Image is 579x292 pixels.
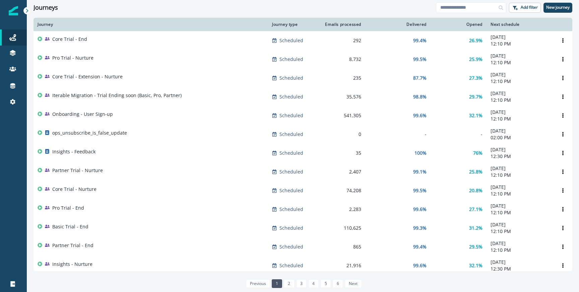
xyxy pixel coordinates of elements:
[413,262,427,269] p: 99.6%
[279,168,303,175] p: Scheduled
[279,225,303,231] p: Scheduled
[491,259,550,266] p: [DATE]
[34,87,572,106] a: Iterable Migration - Trial Ending soon (Basic, Pro, Partner)Scheduled35,57698.8%29.7%[DATE]12:10 ...
[491,221,550,228] p: [DATE]
[558,54,568,64] button: Options
[435,22,482,27] div: Opened
[322,243,361,250] div: 865
[558,129,568,139] button: Options
[284,279,294,288] a: Page 2
[509,3,541,13] button: Add filter
[322,131,361,138] div: 0
[279,187,303,194] p: Scheduled
[413,56,427,63] p: 99.5%
[308,279,319,288] a: Page 4
[52,148,95,155] p: Insights - Feedback
[491,146,550,153] p: [DATE]
[34,106,572,125] a: Onboarding - User Sign-upScheduled541,30599.6%32.1%[DATE]12:10 PMOptions
[491,209,550,216] p: 12:10 PM
[491,116,550,122] p: 12:10 PM
[469,262,482,269] p: 32.1%
[491,228,550,235] p: 12:10 PM
[469,37,482,44] p: 26.9%
[413,168,427,175] p: 99.1%
[491,41,550,47] p: 12:10 PM
[279,112,303,119] p: Scheduled
[34,181,572,200] a: Core Trial - NurtureScheduled74,20899.5%20.8%[DATE]12:10 PMOptions
[52,223,88,230] p: Basic Trial - End
[322,206,361,213] div: 2,283
[491,172,550,178] p: 12:10 PM
[279,75,303,81] p: Scheduled
[469,112,482,119] p: 32.1%
[491,22,550,27] div: Next schedule
[322,112,361,119] div: 541,305
[34,31,572,50] a: Core Trial - EndScheduled29299.4%26.9%[DATE]12:10 PMOptions
[491,191,550,197] p: 12:10 PM
[52,205,84,211] p: Pro Trial - End
[491,165,550,172] p: [DATE]
[413,206,427,213] p: 99.6%
[413,187,427,194] p: 99.5%
[558,261,568,271] button: Options
[491,153,550,160] p: 12:30 PM
[413,112,427,119] p: 99.6%
[279,93,303,100] p: Scheduled
[469,168,482,175] p: 25.8%
[558,242,568,252] button: Options
[38,22,264,27] div: Journey
[491,266,550,272] p: 12:30 PM
[473,150,482,156] p: 76%
[521,5,538,10] p: Add filter
[52,55,93,61] p: Pro Trial - Nurture
[34,162,572,181] a: Partner Trial - NurtureScheduled2,40799.1%25.8%[DATE]12:10 PMOptions
[34,69,572,87] a: Core Trial - Extension - NurtureScheduled23587.7%27.3%[DATE]12:10 PMOptions
[491,34,550,41] p: [DATE]
[34,200,572,219] a: Pro Trial - EndScheduled2,28399.6%27.1%[DATE]12:10 PMOptions
[558,111,568,121] button: Options
[491,90,550,97] p: [DATE]
[322,225,361,231] div: 110,625
[34,4,58,11] h1: Journeys
[52,242,93,249] p: Partner Trial - End
[34,219,572,237] a: Basic Trial - EndScheduled110,62599.3%31.2%[DATE]12:10 PMOptions
[558,167,568,177] button: Options
[322,262,361,269] div: 21,916
[52,130,127,136] p: ops_unsubscribe_is_false_update
[333,279,343,288] a: Page 6
[34,125,572,144] a: ops_unsubscribe_is_false_updateScheduled0--[DATE]02:00 PMOptions
[279,131,303,138] p: Scheduled
[491,184,550,191] p: [DATE]
[322,22,361,27] div: Emails processed
[558,73,568,83] button: Options
[272,22,314,27] div: Journey type
[322,150,361,156] div: 35
[469,225,482,231] p: 31.2%
[469,93,482,100] p: 29.7%
[413,225,427,231] p: 99.3%
[491,203,550,209] p: [DATE]
[491,240,550,247] p: [DATE]
[414,150,427,156] p: 100%
[491,247,550,253] p: 12:10 PM
[491,128,550,134] p: [DATE]
[558,148,568,158] button: Options
[543,3,572,13] button: New journey
[469,206,482,213] p: 27.1%
[413,243,427,250] p: 99.4%
[322,93,361,100] div: 35,576
[279,206,303,213] p: Scheduled
[34,237,572,256] a: Partner Trial - EndScheduled86599.4%29.5%[DATE]12:10 PMOptions
[413,75,427,81] p: 87.7%
[34,256,572,275] a: Insights - NurtureScheduled21,91699.6%32.1%[DATE]12:30 PMOptions
[279,150,303,156] p: Scheduled
[52,111,113,118] p: Onboarding - User Sign-up
[413,93,427,100] p: 98.8%
[558,35,568,46] button: Options
[558,223,568,233] button: Options
[491,78,550,85] p: 12:10 PM
[52,261,92,268] p: Insights - Nurture
[491,134,550,141] p: 02:00 PM
[279,37,303,44] p: Scheduled
[279,56,303,63] p: Scheduled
